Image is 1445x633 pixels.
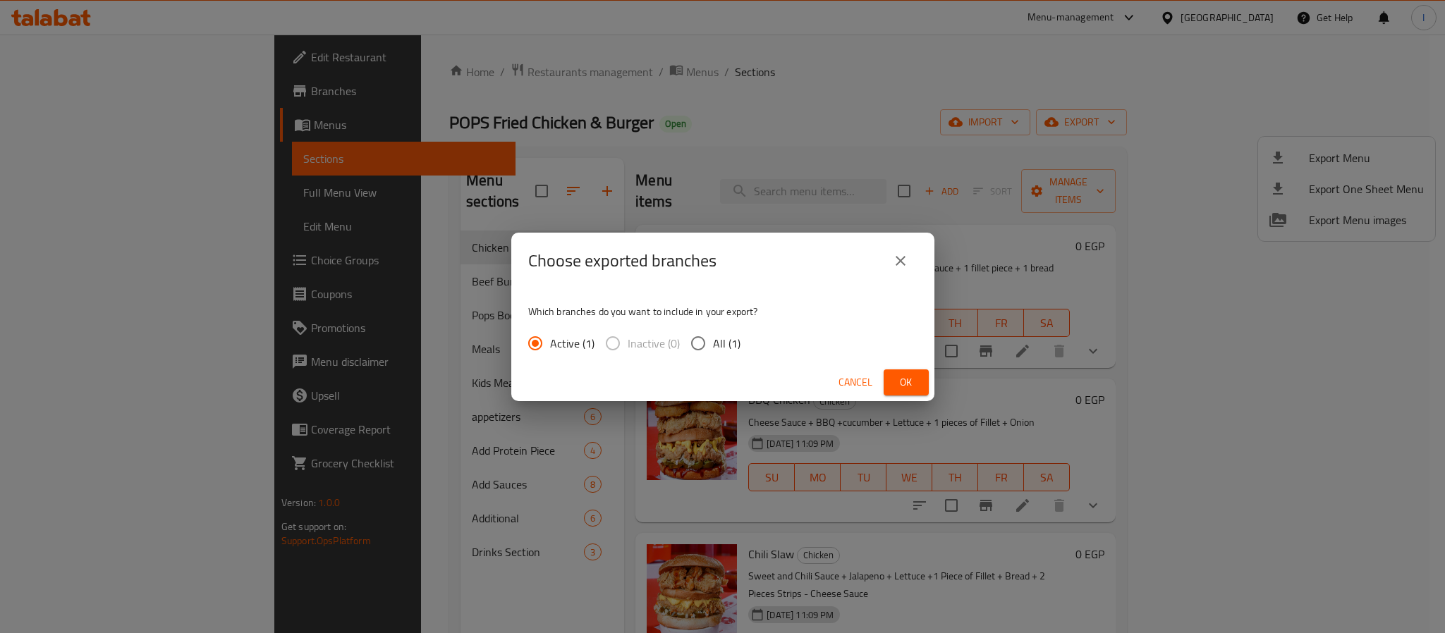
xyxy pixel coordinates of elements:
span: All (1) [713,335,740,352]
p: Which branches do you want to include in your export? [528,305,917,319]
span: Ok [895,374,917,391]
h2: Choose exported branches [528,250,717,272]
span: Active (1) [550,335,595,352]
span: Cancel [839,374,872,391]
span: Inactive (0) [628,335,680,352]
button: close [884,244,917,278]
button: Cancel [833,369,878,395]
button: Ok [884,369,929,395]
